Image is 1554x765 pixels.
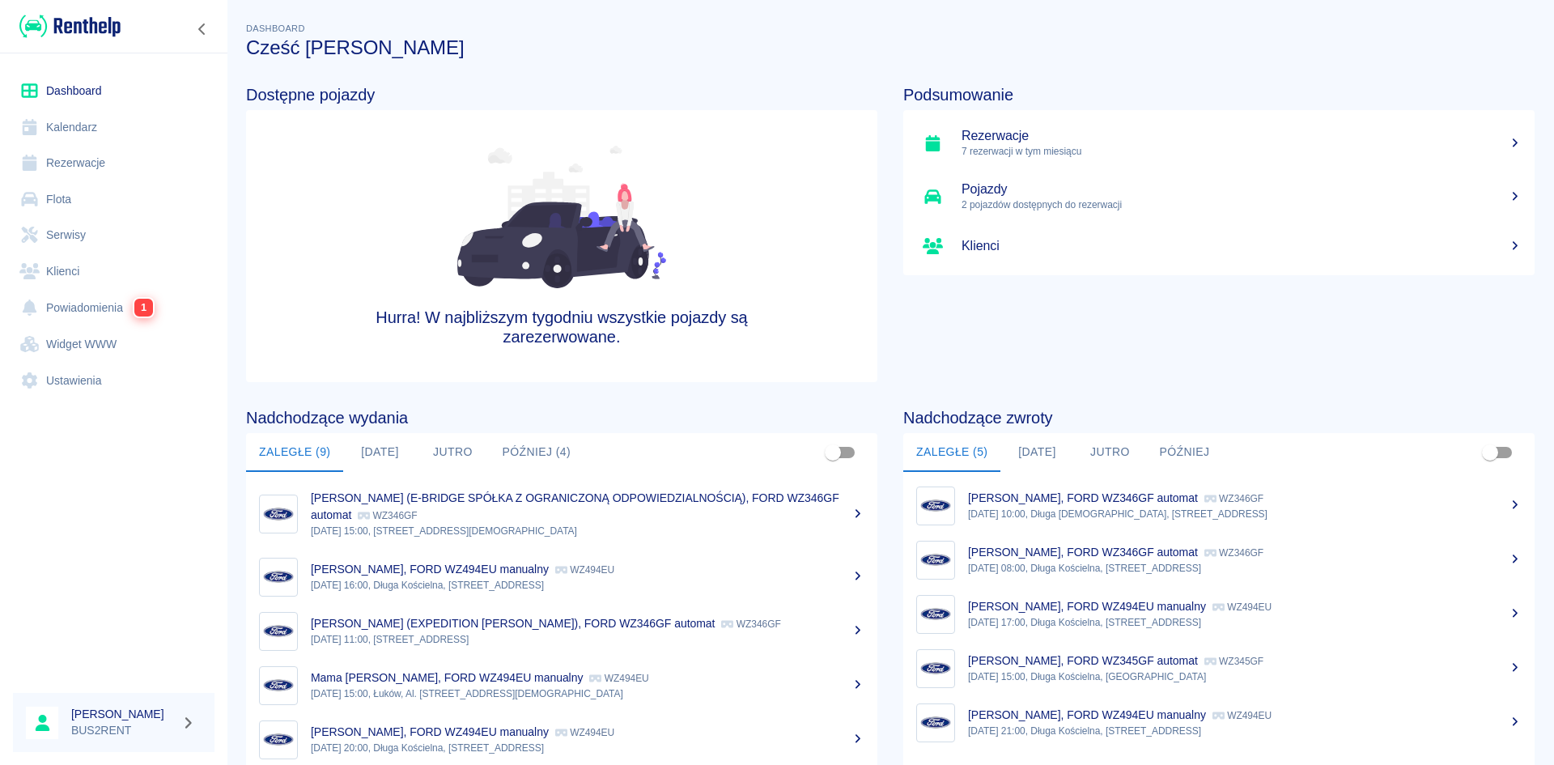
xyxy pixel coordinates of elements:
img: Image [920,653,951,684]
p: WZ494EU [1212,601,1272,613]
a: Powiadomienia1 [13,289,214,326]
h4: Hurra! W najbliższym tygodniu wszystkie pojazdy są zarezerwowane. [372,308,751,346]
a: Kalendarz [13,109,214,146]
img: Image [263,616,294,647]
a: Image[PERSON_NAME], FORD WZ494EU manualny WZ494EU[DATE] 16:00, Długa Kościelna, [STREET_ADDRESS] [246,550,877,604]
img: Image [263,670,294,701]
img: Fleet [457,146,666,288]
button: Później (4) [489,433,584,472]
p: [DATE] 21:00, Długa Kościelna, [STREET_ADDRESS] [968,724,1522,738]
h4: Nadchodzące wydania [246,408,877,427]
p: [PERSON_NAME], FORD WZ494EU manualny [968,708,1206,721]
p: WZ345GF [1204,656,1263,667]
p: Mama [PERSON_NAME], FORD WZ494EU manualny [311,671,583,684]
p: [DATE] 08:00, Długa Kościelna, [STREET_ADDRESS] [968,561,1522,576]
p: [PERSON_NAME] (EXPEDITION [PERSON_NAME]), FORD WZ346GF automat [311,617,715,630]
a: Image[PERSON_NAME], FORD WZ346GF automat WZ346GF[DATE] 08:00, Długa Kościelna, [STREET_ADDRESS] [903,533,1535,587]
span: Pokaż przypisane tylko do mnie [1475,437,1505,468]
button: Jutro [416,433,489,472]
p: [PERSON_NAME], FORD WZ345GF automat [968,654,1198,667]
p: WZ346GF [358,510,417,521]
p: WZ494EU [555,727,614,738]
a: Image[PERSON_NAME], FORD WZ346GF automat WZ346GF[DATE] 10:00, Długa [DEMOGRAPHIC_DATA], [STREET_A... [903,478,1535,533]
h5: Rezerwacje [962,128,1522,144]
button: Jutro [1073,433,1146,472]
p: [PERSON_NAME], FORD WZ494EU manualny [968,600,1206,613]
a: Ustawienia [13,363,214,399]
p: 2 pojazdów dostępnych do rezerwacji [962,198,1522,212]
a: Image[PERSON_NAME], FORD WZ494EU manualny WZ494EU[DATE] 17:00, Długa Kościelna, [STREET_ADDRESS] [903,587,1535,641]
a: Flota [13,181,214,218]
img: Image [920,545,951,576]
button: Zwiń nawigację [190,19,214,40]
a: Rezerwacje7 rezerwacji w tym miesiącu [903,117,1535,170]
a: Renthelp logo [13,13,121,40]
p: WZ346GF [1204,547,1263,559]
p: [PERSON_NAME] (E-BRIDGE SPÓŁKA Z OGRANICZONĄ ODPOWIEDZIALNOŚCIĄ), FORD WZ346GF automat [311,491,839,521]
img: Image [263,725,294,755]
a: Klienci [903,223,1535,269]
button: [DATE] [343,433,416,472]
p: [DATE] 17:00, Długa Kościelna, [STREET_ADDRESS] [968,615,1522,630]
p: [DATE] 15:00, [STREET_ADDRESS][DEMOGRAPHIC_DATA] [311,524,864,538]
a: Image[PERSON_NAME] (EXPEDITION [PERSON_NAME]), FORD WZ346GF automat WZ346GF[DATE] 11:00, [STREET_... [246,604,877,658]
p: WZ494EU [555,564,614,576]
img: Image [920,599,951,630]
button: Zaległe (9) [246,433,343,472]
a: Image[PERSON_NAME] (E-BRIDGE SPÓŁKA Z OGRANICZONĄ ODPOWIEDZIALNOŚCIĄ), FORD WZ346GF automat WZ346... [246,478,877,550]
img: Renthelp logo [19,13,121,40]
a: Pojazdy2 pojazdów dostępnych do rezerwacji [903,170,1535,223]
h5: Klienci [962,238,1522,254]
p: [DATE] 16:00, Długa Kościelna, [STREET_ADDRESS] [311,578,864,593]
p: [DATE] 15:00, Łuków, Al. [STREET_ADDRESS][DEMOGRAPHIC_DATA] [311,686,864,701]
span: 1 [134,299,153,317]
button: [DATE] [1000,433,1073,472]
span: Pokaż przypisane tylko do mnie [817,437,848,468]
a: Dashboard [13,73,214,109]
button: Później [1146,433,1222,472]
p: [DATE] 11:00, [STREET_ADDRESS] [311,632,864,647]
p: 7 rezerwacji w tym miesiącu [962,144,1522,159]
a: Rezerwacje [13,145,214,181]
h4: Nadchodzące zwroty [903,408,1535,427]
p: [DATE] 15:00, Długa Kościelna, [GEOGRAPHIC_DATA] [968,669,1522,684]
img: Image [920,708,951,738]
p: [DATE] 20:00, Długa Kościelna, [STREET_ADDRESS] [311,741,864,755]
p: WZ494EU [1212,710,1272,721]
span: Dashboard [246,23,305,33]
a: Klienci [13,253,214,290]
h4: Dostępne pojazdy [246,85,877,104]
a: Serwisy [13,217,214,253]
p: [PERSON_NAME], FORD WZ346GF automat [968,546,1198,559]
a: ImageMama [PERSON_NAME], FORD WZ494EU manualny WZ494EU[DATE] 15:00, Łuków, Al. [STREET_ADDRESS][D... [246,658,877,712]
p: WZ346GF [1204,493,1263,504]
h4: Podsumowanie [903,85,1535,104]
a: Image[PERSON_NAME], FORD WZ494EU manualny WZ494EU[DATE] 21:00, Długa Kościelna, [STREET_ADDRESS] [903,695,1535,750]
p: WZ494EU [589,673,648,684]
img: Image [920,491,951,521]
button: Zaległe (5) [903,433,1000,472]
p: [PERSON_NAME], FORD WZ494EU manualny [311,563,549,576]
a: Image[PERSON_NAME], FORD WZ345GF automat WZ345GF[DATE] 15:00, Długa Kościelna, [GEOGRAPHIC_DATA] [903,641,1535,695]
h3: Cześć [PERSON_NAME] [246,36,1535,59]
p: [PERSON_NAME], FORD WZ346GF automat [968,491,1198,504]
a: Widget WWW [13,326,214,363]
p: [PERSON_NAME], FORD WZ494EU manualny [311,725,549,738]
p: WZ346GF [721,618,780,630]
p: BUS2RENT [71,722,175,739]
img: Image [263,499,294,529]
img: Image [263,562,294,593]
h6: [PERSON_NAME] [71,706,175,722]
h5: Pojazdy [962,181,1522,198]
p: [DATE] 10:00, Długa [DEMOGRAPHIC_DATA], [STREET_ADDRESS] [968,507,1522,521]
